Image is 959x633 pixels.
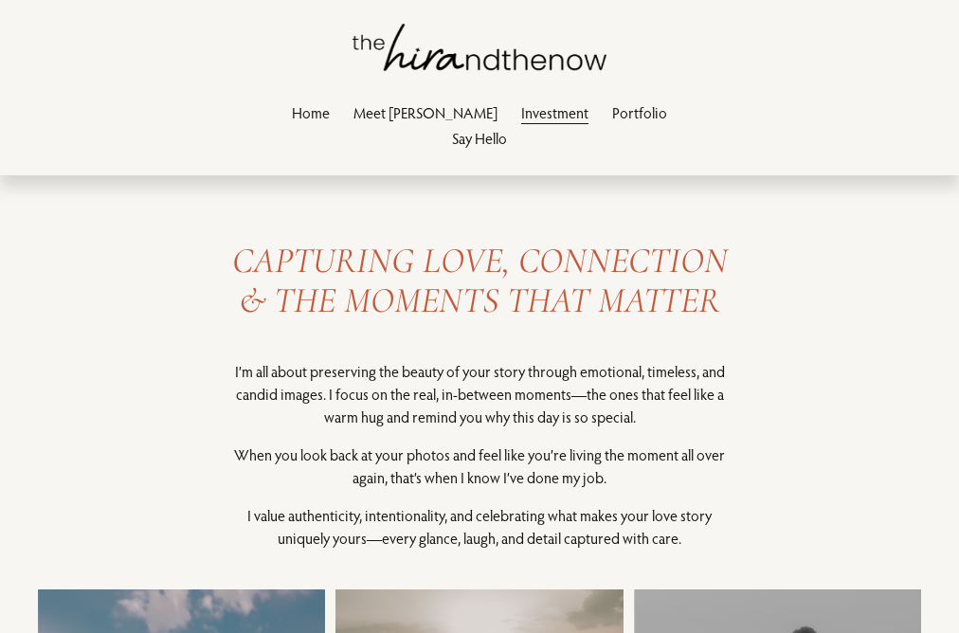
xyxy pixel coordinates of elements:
[521,100,588,126] a: Investment
[225,360,735,428] p: I’m all about preserving the beauty of your story through emotional, timeless, and candid images....
[353,24,606,71] img: thehirandthenow
[353,100,498,126] a: Meet [PERSON_NAME]
[612,100,667,126] a: Portfolio
[292,100,330,126] a: Home
[225,504,735,550] p: I value authenticity, intentionality, and celebrating what makes your love story uniquely yours—e...
[452,126,507,152] a: Say Hello
[232,239,736,322] em: CAPTURING LOVE, CONNECTION & THE MOMENTS THAT MATTER
[225,443,735,489] p: When you look back at your photos and feel like you’re living the moment all over again, that’s w...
